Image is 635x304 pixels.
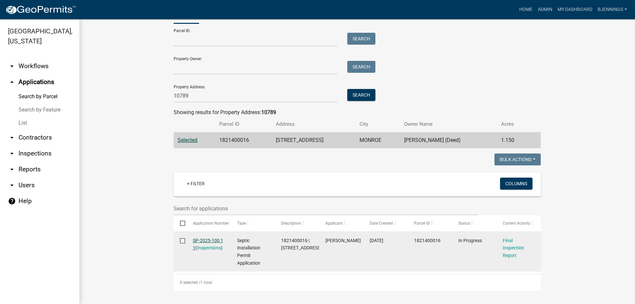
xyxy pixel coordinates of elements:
[496,215,541,231] datatable-header-cell: Current Activity
[325,221,343,226] span: Applicant
[497,116,529,132] th: Acres
[356,116,400,132] th: City
[197,245,221,250] a: Inspections
[347,61,375,73] button: Search
[178,137,197,143] a: Selected
[8,181,16,189] i: arrow_drop_down
[555,3,595,16] a: My Dashboard
[174,109,541,116] div: Showing results for Property Address:
[500,178,532,190] button: Columns
[347,89,375,101] button: Search
[182,178,210,190] a: + Filter
[370,221,393,226] span: Date Created
[215,132,272,149] td: 1821400016
[503,238,524,258] a: Final Inspection Report
[237,221,246,226] span: Type
[272,116,355,132] th: Address
[8,62,16,70] i: arrow_drop_down
[408,215,452,231] datatable-header-cell: Parcel ID
[452,215,496,231] datatable-header-cell: Status
[503,221,530,226] span: Current Activity
[458,221,470,226] span: Status
[517,3,535,16] a: Home
[363,215,408,231] datatable-header-cell: Date Created
[8,165,16,173] i: arrow_drop_down
[193,238,223,251] a: SP-2025-100 1 1
[356,132,400,149] td: MONROE
[174,202,478,215] input: Search for applications
[174,215,186,231] datatable-header-cell: Select
[174,274,541,291] div: 1 total
[319,215,363,231] datatable-header-cell: Applicant
[281,238,322,251] span: 1821400016 | 10789 ROYAL ST
[180,280,200,285] span: 0 selected /
[193,237,225,252] div: ( )
[497,132,529,149] td: 1.150
[237,238,260,266] span: Septic Installation Permit Application
[231,215,275,231] datatable-header-cell: Type
[272,132,355,149] td: [STREET_ADDRESS]
[494,153,541,165] button: Bulk Actions
[275,215,319,231] datatable-header-cell: Description
[193,221,229,226] span: Application Number
[414,221,430,226] span: Parcel ID
[347,33,375,45] button: Search
[400,132,497,149] td: [PERSON_NAME] (Deed)
[186,215,231,231] datatable-header-cell: Application Number
[8,197,16,205] i: help
[8,78,16,86] i: arrow_drop_up
[370,238,383,243] span: 09/29/2025
[595,3,630,16] a: bjennings
[458,238,482,243] span: In Progress
[535,3,555,16] a: Admin
[261,109,276,115] strong: 10789
[215,116,272,132] th: Parcel ID
[281,221,301,226] span: Description
[8,150,16,157] i: arrow_drop_down
[8,134,16,142] i: arrow_drop_down
[325,238,361,243] span: Kevin Luetters
[400,116,497,132] th: Owner Name
[414,238,441,243] span: 1821400016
